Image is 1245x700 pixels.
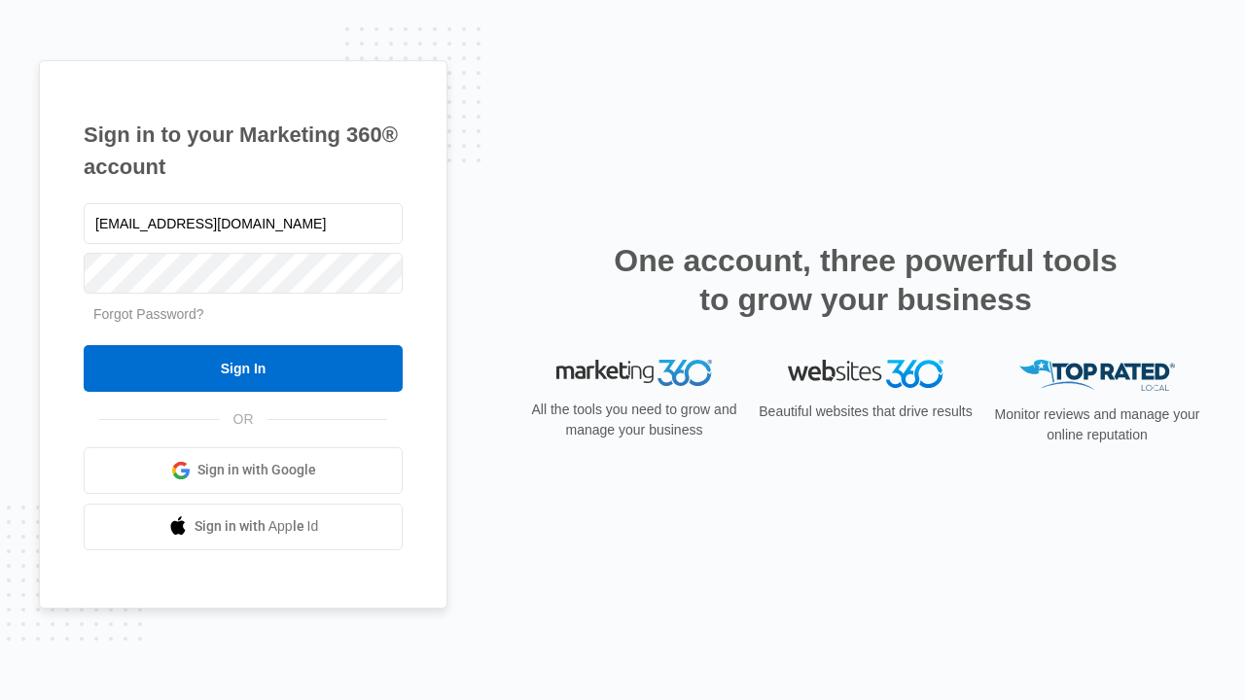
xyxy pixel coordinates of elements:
[84,504,403,550] a: Sign in with Apple Id
[84,119,403,183] h1: Sign in to your Marketing 360® account
[197,460,316,480] span: Sign in with Google
[84,203,403,244] input: Email
[757,402,975,422] p: Beautiful websites that drive results
[84,345,403,392] input: Sign In
[220,409,267,430] span: OR
[93,306,204,322] a: Forgot Password?
[84,447,403,494] a: Sign in with Google
[608,241,1123,319] h2: One account, three powerful tools to grow your business
[525,400,743,440] p: All the tools you need to grow and manage your business
[556,360,712,387] img: Marketing 360
[1019,360,1175,392] img: Top Rated Local
[988,404,1206,445] p: Monitor reviews and manage your online reputation
[195,516,319,537] span: Sign in with Apple Id
[788,360,943,388] img: Websites 360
